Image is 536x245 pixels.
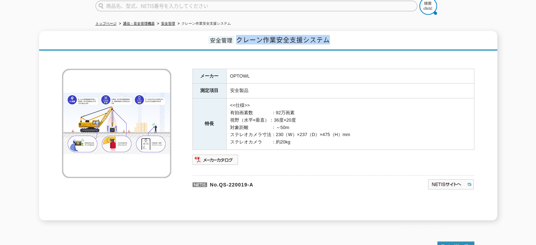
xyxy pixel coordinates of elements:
p: No.QS-220019-A [192,175,359,192]
input: 商品名、型式、NETIS番号を入力してください [96,1,417,11]
td: <<仕様>> 有効画素数 ：92万画素 視野（水平×垂直）：36度×20度 対象距離 ：～50m ステレオカメラ寸法：230（W）×237（D）×475（H）mm ステレオカメラ ：約20kg [226,98,474,150]
span: 安全管理 [208,36,234,44]
img: メーカーカタログ [192,154,239,165]
th: 特長 [192,98,226,150]
img: NETISサイトへ [427,179,474,190]
th: メーカー [192,69,226,84]
img: クレーン作業安全支援システム [62,69,171,178]
th: 測定項目 [192,84,226,98]
a: 通信・安全管理機器 [123,22,155,25]
li: クレーン作業安全支援システム [176,20,231,27]
a: メーカーカタログ [192,159,239,164]
td: OPTOWL [226,69,474,84]
td: 安全製品 [226,84,474,98]
a: トップページ [96,22,117,25]
a: 安全管理 [161,22,175,25]
span: クレーン作業安全支援システム [236,35,330,44]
